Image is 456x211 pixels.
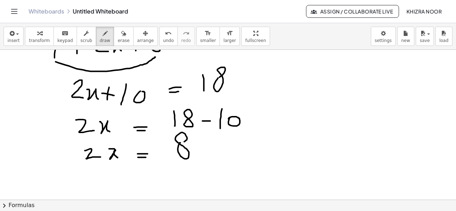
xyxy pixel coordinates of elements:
span: smaller [200,38,216,43]
span: save [420,38,430,43]
span: erase [118,38,129,43]
button: redoredo [177,27,195,46]
i: undo [165,29,172,38]
span: load [439,38,449,43]
button: Khizra Noor [400,5,447,18]
span: undo [163,38,174,43]
button: insert [4,27,24,46]
button: fullscreen [241,27,270,46]
span: larger [223,38,236,43]
button: new [397,27,414,46]
button: load [435,27,452,46]
button: keyboardkeypad [53,27,77,46]
span: new [401,38,410,43]
span: redo [181,38,191,43]
button: erase [114,27,133,46]
button: settings [371,27,396,46]
span: keypad [57,38,73,43]
button: Assign / Collaborate Live [306,5,399,18]
span: transform [29,38,50,43]
button: undoundo [159,27,178,46]
i: keyboard [62,29,68,38]
button: transform [25,27,54,46]
i: redo [183,29,190,38]
button: save [416,27,434,46]
button: draw [96,27,114,46]
span: settings [375,38,392,43]
span: draw [100,38,110,43]
span: arrange [137,38,154,43]
span: scrub [81,38,92,43]
span: Khizra Noor [406,8,442,15]
button: scrub [77,27,96,46]
button: format_sizesmaller [196,27,220,46]
a: Whiteboards [28,8,64,15]
span: insert [7,38,20,43]
span: fullscreen [245,38,266,43]
button: format_sizelarger [219,27,240,46]
i: format_size [204,29,211,38]
span: Assign / Collaborate Live [312,8,393,15]
button: Toggle navigation [9,6,20,17]
i: format_size [226,29,233,38]
button: arrange [133,27,158,46]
